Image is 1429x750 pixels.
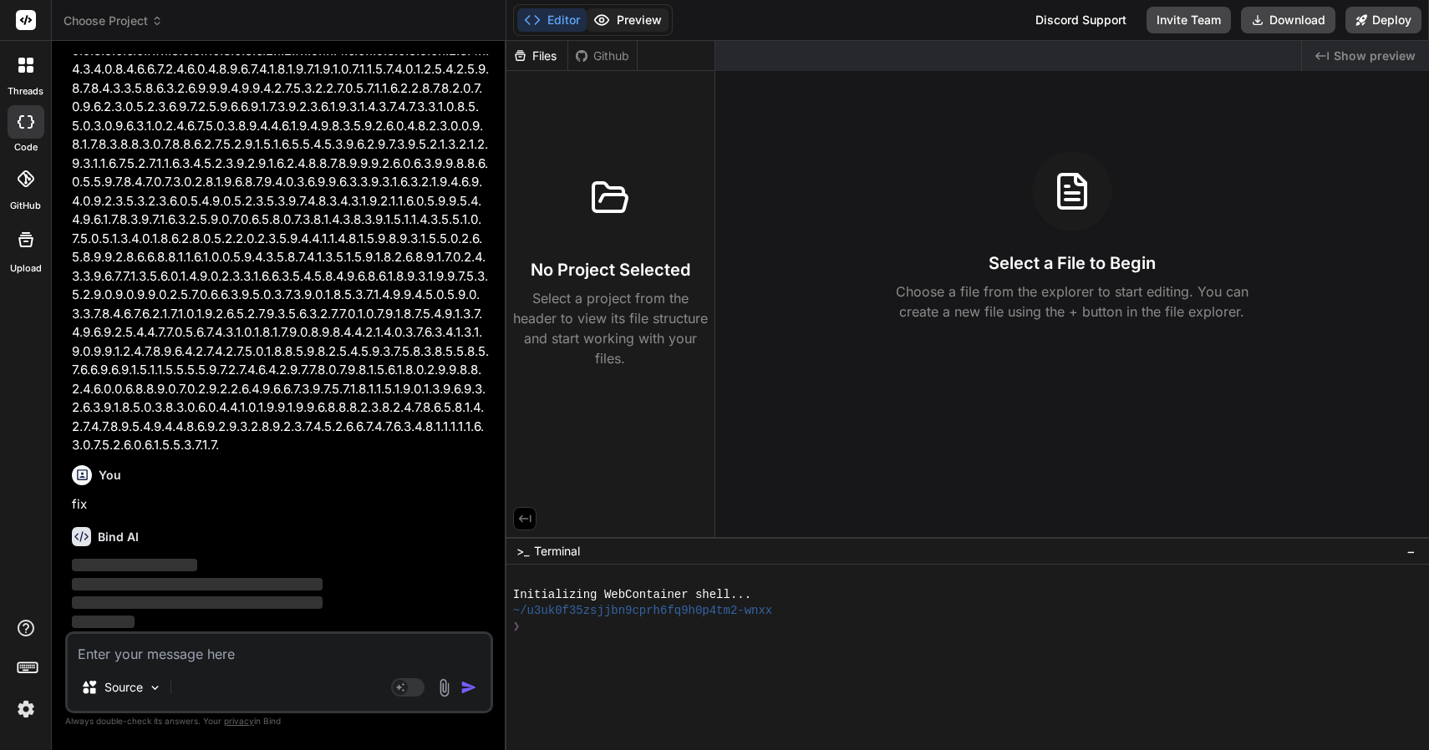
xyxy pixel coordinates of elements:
[10,199,41,213] label: GitHub
[1025,7,1137,33] div: Discord Support
[513,288,708,368] p: Select a project from the header to view its file structure and start working with your files.
[14,140,38,155] label: code
[517,8,587,32] button: Editor
[224,716,254,726] span: privacy
[99,467,121,484] h6: You
[534,543,580,560] span: Terminal
[1406,543,1416,560] span: −
[72,495,490,514] p: fix
[1345,7,1421,33] button: Deploy
[885,281,1259,322] p: Choose a file from the explorer to start editing. You can create a new file using the + button in...
[148,681,162,695] img: Pick Models
[506,48,567,64] div: Files
[435,678,454,697] img: attachment
[12,695,40,723] img: settings
[65,713,493,729] p: Always double-check its answers. Your in Bind
[8,84,43,99] label: threads
[516,543,529,560] span: >_
[10,261,42,276] label: Upload
[531,258,690,281] h3: No Project Selected
[64,13,163,29] span: Choose Project
[104,679,143,696] p: Source
[1241,7,1335,33] button: Download
[72,596,323,609] span: ‌
[513,619,520,635] span: ❯
[1403,538,1419,565] button: −
[513,603,772,619] span: ~/u3uk0f35zsjjbn9cprh6fq9h0p4tm2-wnxx
[1147,7,1231,33] button: Invite Team
[72,559,197,571] span: ‌
[72,578,323,590] span: ‌
[1334,48,1416,64] span: Show preview
[98,529,139,545] h6: Bind AI
[460,679,477,696] img: icon
[513,587,751,603] span: Initializing WebContainer shell...
[989,251,1156,275] h3: Select a File to Begin
[72,616,135,628] span: ‌
[568,48,637,64] div: Github
[587,8,669,32] button: Preview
